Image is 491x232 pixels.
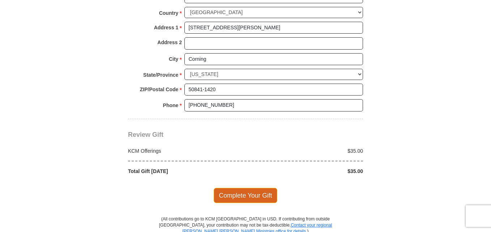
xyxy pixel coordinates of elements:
[163,100,179,110] strong: Phone
[245,147,367,155] div: $35.00
[159,8,179,18] strong: Country
[128,131,163,138] span: Review Gift
[124,147,246,155] div: KCM Offerings
[169,54,178,64] strong: City
[140,84,179,94] strong: ZIP/Postal Code
[143,70,178,80] strong: State/Province
[124,168,246,175] div: Total Gift [DATE]
[214,188,278,203] span: Complete Your Gift
[157,37,182,47] strong: Address 2
[154,22,179,33] strong: Address 1
[245,168,367,175] div: $35.00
